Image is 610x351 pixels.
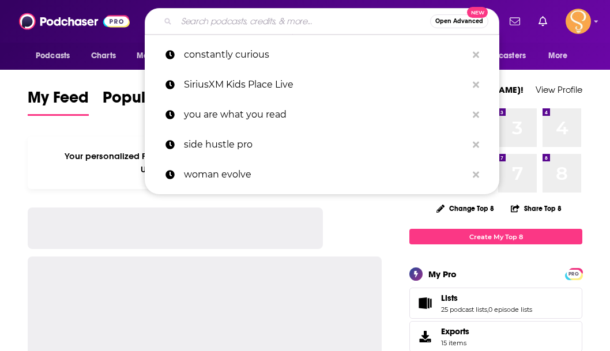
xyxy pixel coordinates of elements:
[463,45,543,67] button: open menu
[409,288,582,319] span: Lists
[441,339,469,347] span: 15 items
[428,269,457,280] div: My Pro
[184,130,467,160] p: side hustle pro
[145,8,499,35] div: Search podcasts, credits, & more...
[534,12,552,31] a: Show notifications dropdown
[488,305,532,314] a: 0 episode lists
[467,7,488,18] span: New
[103,88,201,116] a: Popular Feed
[184,40,467,70] p: constantly curious
[28,137,382,189] div: Your personalized Feed is curated based on the Podcasts, Creators, Users, and Lists that you Follow.
[28,88,89,114] span: My Feed
[184,100,467,130] p: you are what you read
[91,48,116,64] span: Charts
[536,84,582,95] a: View Profile
[28,88,89,116] a: My Feed
[145,160,499,190] a: woman evolve
[567,270,581,278] span: PRO
[129,45,193,67] button: open menu
[36,48,70,64] span: Podcasts
[413,329,436,345] span: Exports
[184,160,467,190] p: woman evolve
[145,130,499,160] a: side hustle pro
[487,305,488,314] span: ,
[430,14,488,28] button: Open AdvancedNew
[566,9,591,34] img: User Profile
[137,48,178,64] span: Monitoring
[145,70,499,100] a: SiriusXM Kids Place Live
[145,100,499,130] a: you are what you read
[441,326,469,337] span: Exports
[435,18,483,24] span: Open Advanced
[145,40,499,70] a: constantly curious
[103,88,201,114] span: Popular Feed
[430,201,501,216] button: Change Top 8
[176,12,430,31] input: Search podcasts, credits, & more...
[409,229,582,244] a: Create My Top 8
[441,293,458,303] span: Lists
[28,45,85,67] button: open menu
[548,48,568,64] span: More
[84,45,123,67] a: Charts
[566,9,591,34] span: Logged in as RebeccaAtkinson
[510,197,562,220] button: Share Top 8
[184,70,467,100] p: SiriusXM Kids Place Live
[567,269,581,278] a: PRO
[566,9,591,34] button: Show profile menu
[441,305,487,314] a: 25 podcast lists
[413,295,436,311] a: Lists
[441,293,532,303] a: Lists
[19,10,130,32] img: Podchaser - Follow, Share and Rate Podcasts
[505,12,525,31] a: Show notifications dropdown
[540,45,582,67] button: open menu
